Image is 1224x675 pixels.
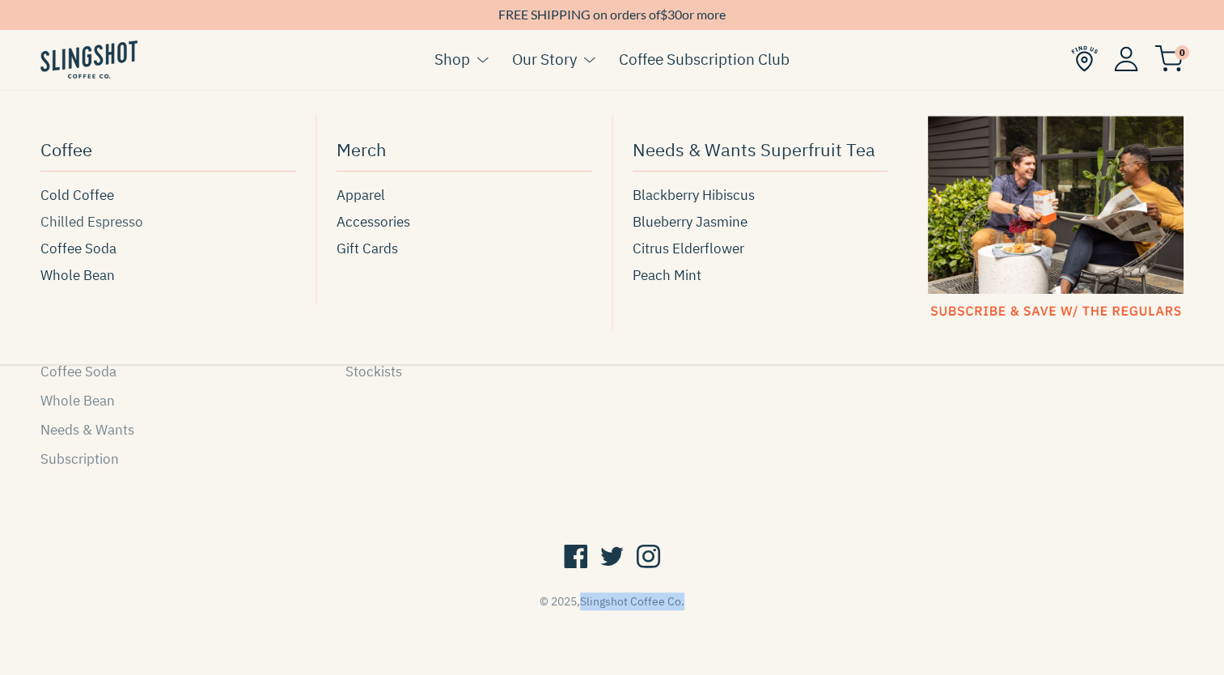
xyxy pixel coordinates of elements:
a: Stockists [345,363,402,380]
a: Blueberry Jasmine [633,211,888,233]
a: Coffee [40,131,296,171]
span: Citrus Elderflower [633,238,744,260]
img: Account [1114,46,1138,71]
a: Whole Bean [40,392,115,410]
span: Chilled Espresso [40,211,143,233]
a: Needs & Wants [40,421,134,439]
a: Peach Mint [633,265,888,287]
a: Coffee Soda [40,363,116,380]
span: $ [660,6,667,22]
span: Needs & Wants Superfruit Tea [633,135,875,163]
a: Merch [337,131,592,171]
a: Apparel [337,185,592,206]
a: Subscription [40,450,119,468]
a: Blackberry Hibiscus [633,185,888,206]
a: Shop [434,47,470,71]
span: Coffee [40,135,92,163]
a: Our Story [512,47,577,71]
span: Cold Coffee [40,185,114,206]
span: 30 [667,6,682,22]
a: Slingshot Coffee Co. [580,594,684,609]
a: 0 [1154,49,1184,69]
span: Blackberry Hibiscus [633,185,755,206]
a: Coffee Subscription Club [619,47,790,71]
span: Coffee Soda [40,238,116,260]
a: Accessories [337,211,592,233]
img: Find Us [1071,45,1098,72]
span: Merch [337,135,387,163]
a: Needs & Wants Superfruit Tea [633,131,888,171]
span: Accessories [337,211,410,233]
img: cart [1154,45,1184,72]
span: Whole Bean [40,265,115,287]
span: Peach Mint [633,265,701,287]
a: Gift Cards [337,238,592,260]
span: Blueberry Jasmine [633,211,748,233]
a: Chilled Espresso [40,211,296,233]
a: Whole Bean [40,265,296,287]
span: © 2025, [540,594,684,609]
a: Coffee Soda [40,238,296,260]
span: 0 [1175,45,1189,60]
span: Gift Cards [337,238,398,260]
span: Apparel [337,185,385,206]
a: Citrus Elderflower [633,238,888,260]
a: Cold Coffee [40,185,296,206]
